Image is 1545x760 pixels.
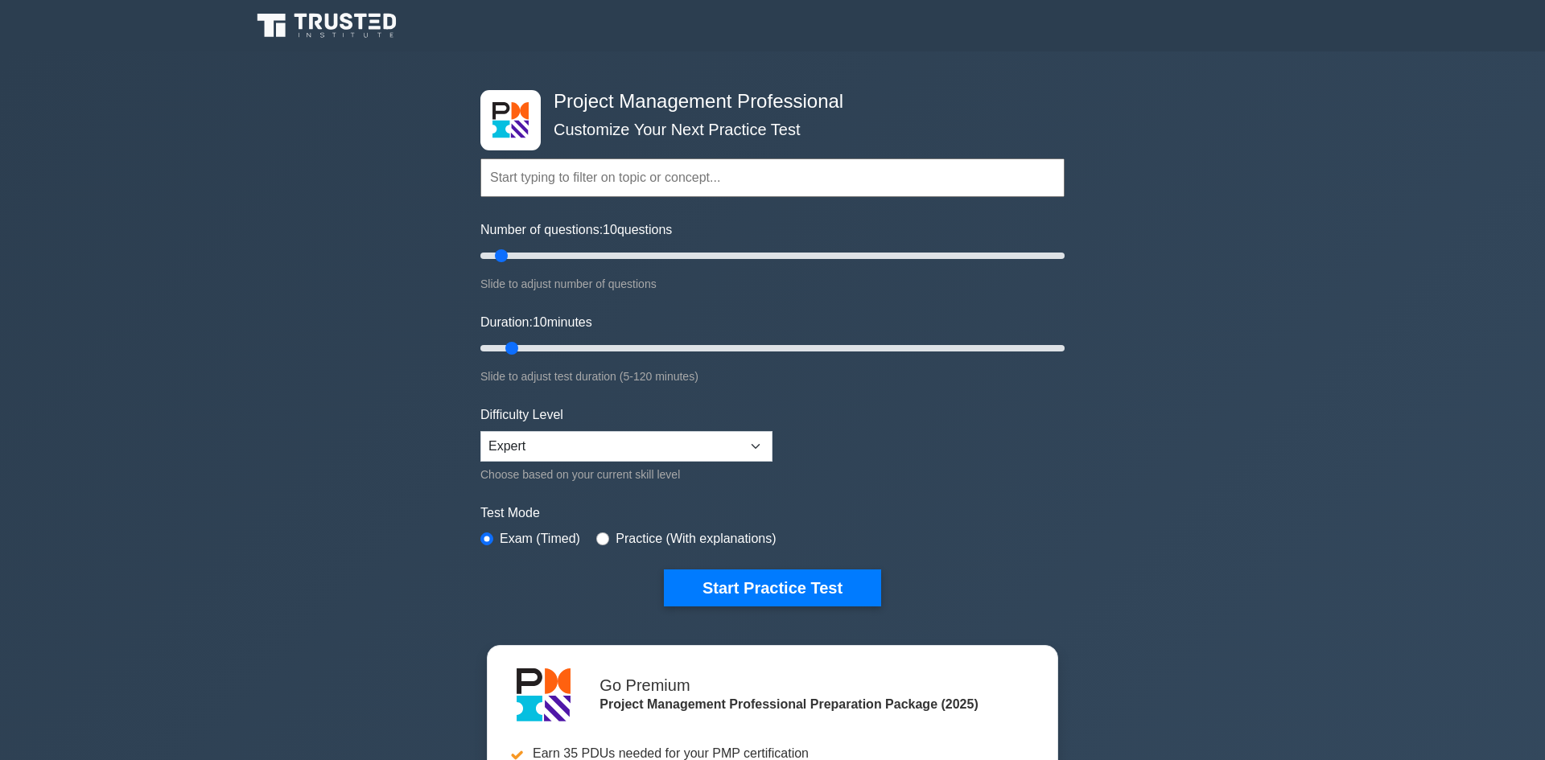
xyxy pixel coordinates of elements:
[500,529,580,548] label: Exam (Timed)
[664,569,881,606] button: Start Practice Test
[480,220,672,240] label: Number of questions: questions
[480,367,1065,386] div: Slide to adjust test duration (5-120 minutes)
[480,274,1065,294] div: Slide to adjust number of questions
[547,90,986,113] h4: Project Management Professional
[480,158,1065,197] input: Start typing to filter on topic or concept...
[480,465,772,484] div: Choose based on your current skill level
[480,405,563,425] label: Difficulty Level
[480,503,1065,523] label: Test Mode
[480,313,592,332] label: Duration: minutes
[616,529,776,548] label: Practice (With explanations)
[533,315,547,329] span: 10
[603,223,617,236] span: 10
